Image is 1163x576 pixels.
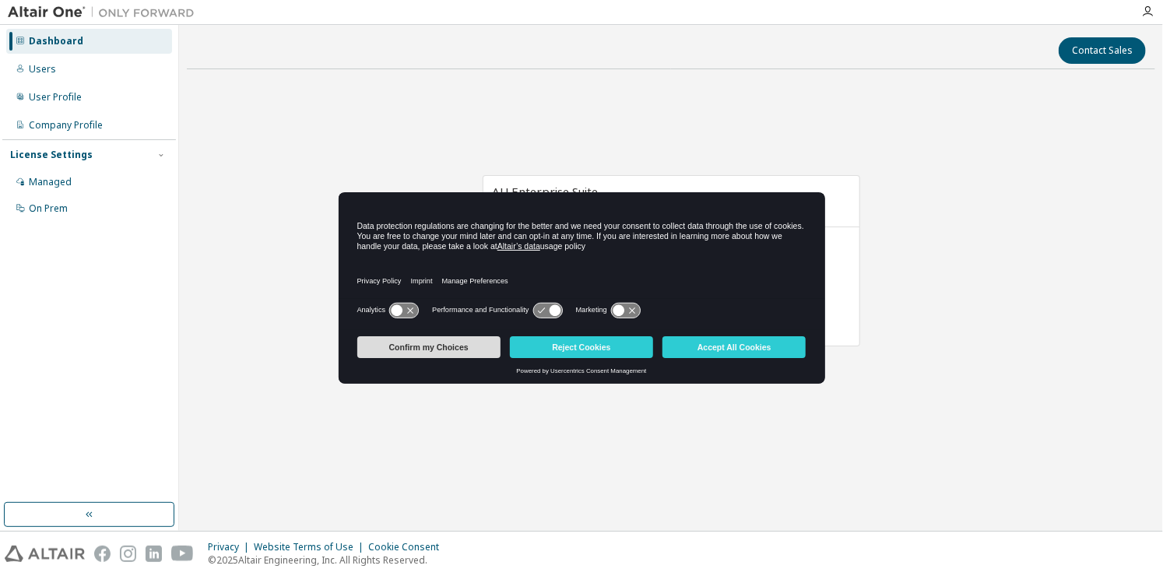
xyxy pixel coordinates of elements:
[29,176,72,188] div: Managed
[10,149,93,161] div: License Settings
[1059,37,1146,64] button: Contact Sales
[171,546,194,562] img: youtube.svg
[29,202,68,215] div: On Prem
[29,63,56,76] div: Users
[8,5,202,20] img: Altair One
[29,91,82,104] div: User Profile
[208,541,254,553] div: Privacy
[254,541,368,553] div: Website Terms of Use
[368,541,448,553] div: Cookie Consent
[5,546,85,562] img: altair_logo.svg
[493,184,599,199] span: AU Enterprise Suite
[29,119,103,132] div: Company Profile
[29,35,83,47] div: Dashboard
[146,546,162,562] img: linkedin.svg
[94,546,111,562] img: facebook.svg
[208,553,448,567] p: © 2025 Altair Engineering, Inc. All Rights Reserved.
[120,546,136,562] img: instagram.svg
